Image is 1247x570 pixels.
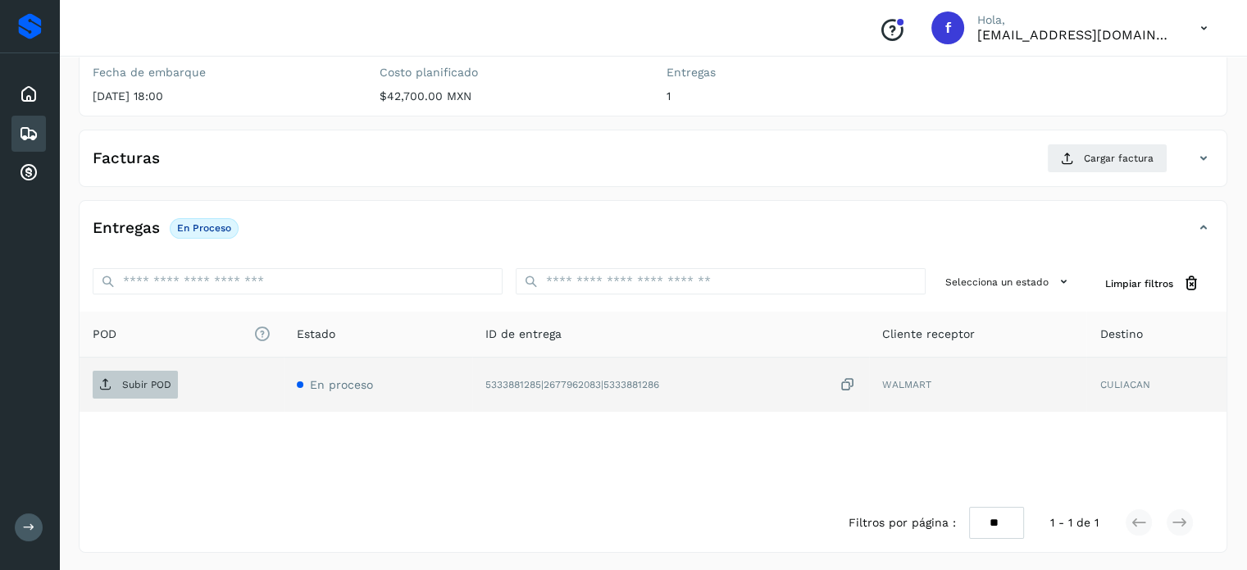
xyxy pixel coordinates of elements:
[1092,268,1213,299] button: Limpiar filtros
[485,376,856,394] div: 5333881285|2677962083|5333881286
[1099,326,1142,343] span: Destino
[11,155,46,191] div: Cuentas por cobrar
[310,378,373,391] span: En proceso
[93,89,353,103] p: [DATE] 18:00
[80,144,1227,186] div: FacturasCargar factura
[849,514,956,531] span: Filtros por página :
[297,326,335,343] span: Estado
[1086,358,1227,412] td: CULIACAN
[939,268,1079,295] button: Selecciona un estado
[1050,514,1099,531] span: 1 - 1 de 1
[667,66,927,80] label: Entregas
[1105,276,1173,291] span: Limpiar filtros
[80,214,1227,255] div: EntregasEn proceso
[1084,151,1154,166] span: Cargar factura
[977,13,1174,27] p: Hola,
[977,27,1174,43] p: fyc3@mexamerik.com
[380,66,640,80] label: Costo planificado
[93,149,160,168] h4: Facturas
[93,219,160,238] h4: Entregas
[93,326,271,343] span: POD
[11,116,46,152] div: Embarques
[667,89,927,103] p: 1
[485,326,562,343] span: ID de entrega
[1047,144,1167,173] button: Cargar factura
[122,379,171,390] p: Subir POD
[93,66,353,80] label: Fecha de embarque
[869,358,1087,412] td: WALMART
[177,222,231,234] p: En proceso
[11,76,46,112] div: Inicio
[93,371,178,399] button: Subir POD
[882,326,975,343] span: Cliente receptor
[380,89,640,103] p: $42,700.00 MXN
